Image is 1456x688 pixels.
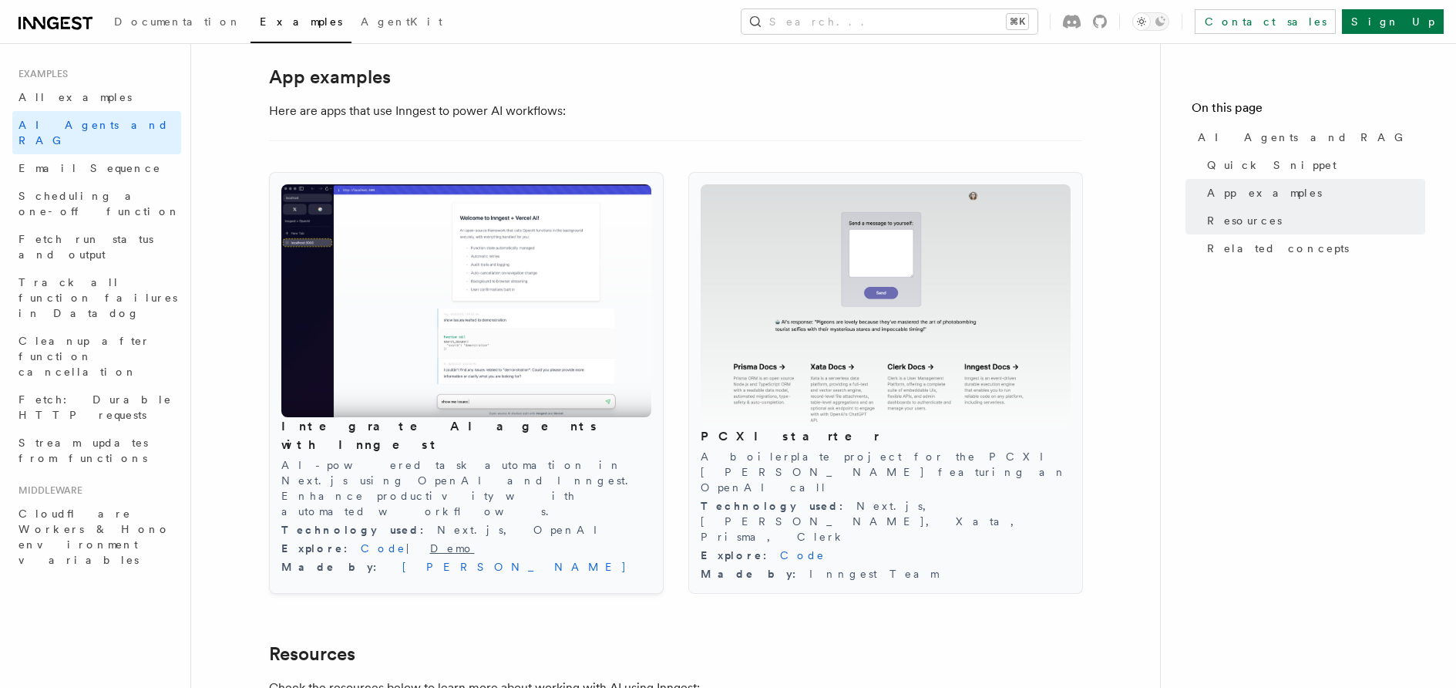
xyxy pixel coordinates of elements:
span: Related concepts [1207,241,1349,256]
span: Email Sequence [18,162,161,174]
span: AI Agents and RAG [1198,130,1411,145]
span: Resources [1207,213,1282,228]
span: Track all function failures in Datadog [18,276,177,319]
a: Related concepts [1201,234,1425,262]
span: Cloudflare Workers & Hono environment variables [18,508,170,566]
h4: On this page [1192,99,1425,123]
span: AgentKit [361,15,442,28]
a: Cloudflare Workers & Hono environment variables [12,500,181,574]
a: Demo [430,542,475,555]
span: Fetch: Durable HTTP requests [18,393,172,421]
span: Technology used : [701,500,856,512]
a: Resources [1201,207,1425,234]
a: Email Sequence [12,154,181,182]
a: Documentation [105,5,251,42]
a: Fetch: Durable HTTP requests [12,386,181,429]
a: AI Agents and RAG [12,111,181,154]
span: Made by : [281,561,390,573]
span: Scheduling a one-off function [18,190,180,218]
div: Inngest Team [701,566,1071,582]
h3: PCXI starter [701,427,1071,446]
a: Track all function failures in Datadog [12,268,181,327]
a: Quick Snippet [1201,151,1425,179]
img: Integrate AI agents with Inngest [281,184,651,417]
button: Toggle dark mode [1132,12,1169,31]
span: Middleware [12,484,82,497]
h3: Integrate AI agents with Inngest [281,417,651,454]
a: Stream updates from functions [12,429,181,472]
span: Documentation [114,15,241,28]
span: Quick Snippet [1207,157,1337,173]
a: Contact sales [1195,9,1336,34]
a: Fetch run status and output [12,225,181,268]
a: App examples [1201,179,1425,207]
div: Next.js, [PERSON_NAME], Xata, Prisma, Clerk [701,498,1071,545]
a: App examples [269,66,391,88]
img: PCXI starter [701,184,1071,428]
span: Explore : [281,542,361,555]
div: | [281,541,651,556]
button: Search...⌘K [741,9,1037,34]
span: Examples [12,68,68,80]
span: Technology used : [281,524,437,536]
span: AI Agents and RAG [18,119,169,147]
p: AI-powered task automation in Next.js using OpenAI and Inngest. Enhance productivity with automat... [281,457,651,519]
p: Here are apps that use Inngest to power AI workflows: [269,100,886,122]
span: Examples [260,15,342,28]
div: Next.js, OpenAI [281,522,651,538]
span: Cleanup after function cancellation [18,335,150,378]
a: [PERSON_NAME] [390,561,627,573]
span: App examples [1207,185,1322,201]
p: A boilerplate project for the PCXI [PERSON_NAME] featuring an OpenAI call [701,449,1071,495]
a: Examples [251,5,351,43]
span: Made by : [701,568,809,580]
a: AI Agents and RAG [1192,123,1425,151]
a: Code [780,549,826,562]
a: Scheduling a one-off function [12,182,181,225]
a: AgentKit [351,5,452,42]
span: Stream updates from functions [18,437,148,464]
span: Explore : [701,549,780,562]
kbd: ⌘K [1007,14,1028,29]
a: All examples [12,83,181,111]
a: Resources [269,643,355,665]
a: Sign Up [1342,9,1444,34]
a: Cleanup after function cancellation [12,327,181,386]
a: Code [361,542,406,555]
span: Fetch run status and output [18,233,153,261]
span: All examples [18,91,132,103]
